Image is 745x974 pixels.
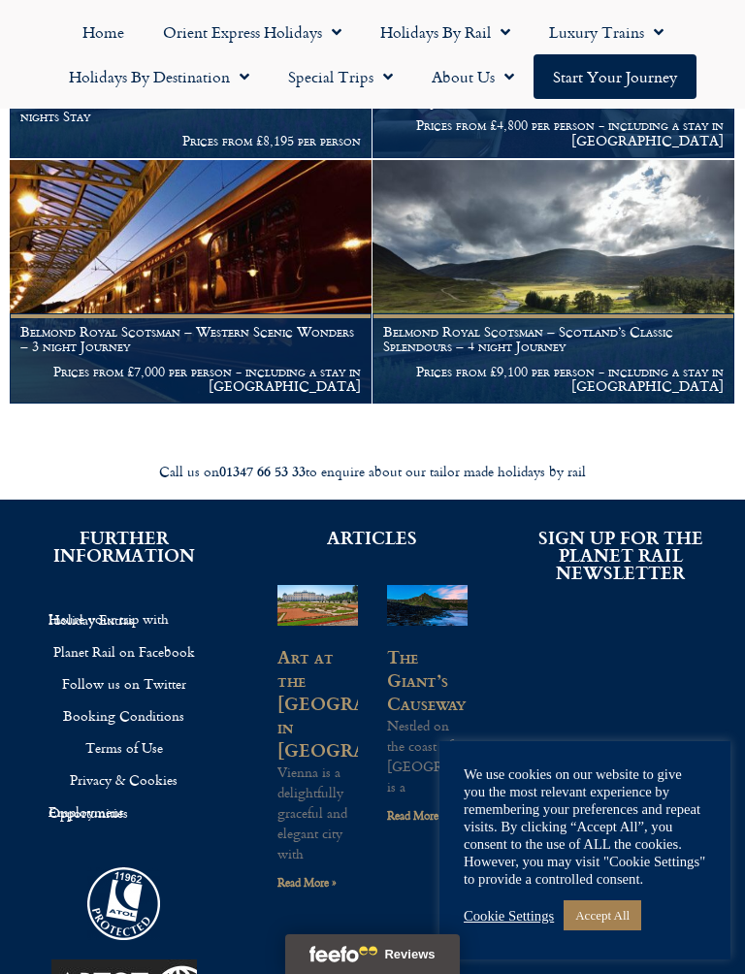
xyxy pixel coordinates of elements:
[29,529,219,564] h2: FURTHER INFORMATION
[464,907,554,925] a: Cookie Settings
[361,10,530,54] a: Holidays by Rail
[10,160,372,405] a: Belmond Royal Scotsman – Western Scenic Wonders – 3 night Journey Prices from £7,000 per person -...
[144,10,361,54] a: Orient Express Holidays
[29,795,219,828] a: Employment Opportunities
[29,699,219,731] a: Booking Conditions
[383,117,724,148] p: Prices from £4,800 per person - including a stay in [GEOGRAPHIC_DATA]
[383,324,724,355] h1: Belmond Royal Scotsman – Scotland’s Classic Splendours – 4 night Journey
[387,643,466,716] a: The Giant’s Causeway
[87,867,160,940] img: atol_logo-1
[277,873,337,892] a: Read more about Art at the Belvedere Palace in Vienna
[372,160,735,405] a: Belmond Royal Scotsman – Scotland’s Classic Splendours – 4 night Journey Prices from £9,100 per p...
[63,10,144,54] a: Home
[464,765,706,888] div: We use cookies on our website to give you the most relevant experience by remembering your prefer...
[10,463,735,481] div: Call us on to enquire about our tailor made holidays by rail
[564,900,641,930] a: Accept All
[534,54,696,99] a: Start your Journey
[29,763,219,795] a: Privacy & Cookies
[20,93,361,124] h1: Wild Spirit of Scotland on The Royal Scotsman - 4 nights Stay
[387,806,446,825] a: Read more about The Giant’s Causeway
[412,54,534,99] a: About Us
[530,10,683,54] a: Luxury Trains
[20,133,361,148] p: Prices from £8,195 per person
[10,10,735,99] nav: Menu
[383,364,724,395] p: Prices from £9,100 per person - including a stay in [GEOGRAPHIC_DATA]
[49,54,269,99] a: Holidays by Destination
[10,160,372,404] img: The Royal Scotsman Planet Rail Holidays
[29,602,219,635] a: Insure your trip with Holiday Extras
[387,715,468,796] p: Nestled on the coast of [GEOGRAPHIC_DATA] is a
[277,643,479,763] a: Art at the [GEOGRAPHIC_DATA] in [GEOGRAPHIC_DATA]
[29,635,219,667] a: Planet Rail on Facebook
[269,54,412,99] a: Special Trips
[29,667,219,699] a: Follow us on Twitter
[526,529,716,581] h2: SIGN UP FOR THE PLANET RAIL NEWSLETTER
[20,324,361,355] h1: Belmond Royal Scotsman – Western Scenic Wonders – 3 night Journey
[29,602,219,828] nav: Menu
[219,461,306,481] strong: 01347 66 53 33
[277,762,358,863] p: Vienna is a delightfully graceful and elegant city with
[20,364,361,395] p: Prices from £7,000 per person - including a stay in [GEOGRAPHIC_DATA]
[29,731,219,763] a: Terms of Use
[277,529,468,546] h2: ARTICLES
